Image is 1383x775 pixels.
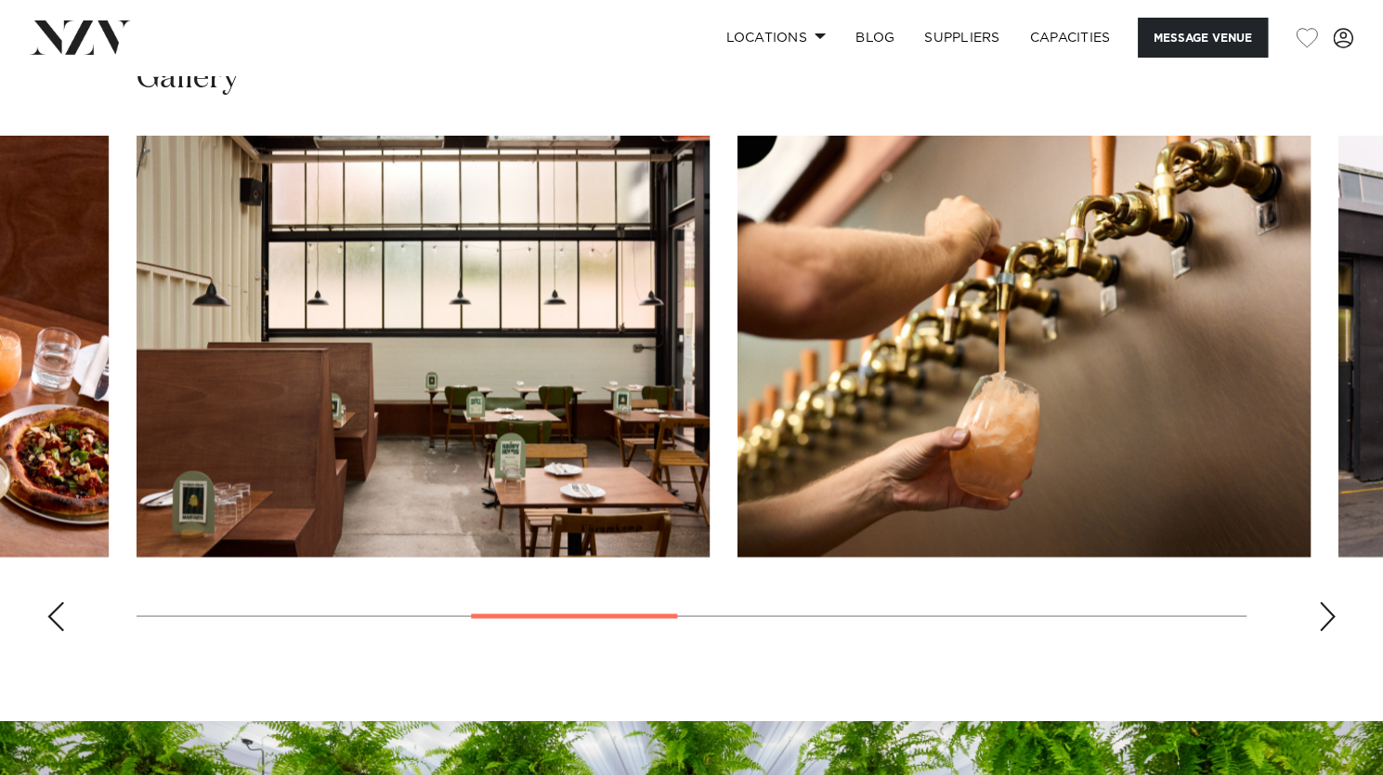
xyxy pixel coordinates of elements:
swiper-slide: 5 / 10 [737,136,1311,557]
a: BLOG [841,18,909,58]
a: Locations [711,18,841,58]
swiper-slide: 4 / 10 [137,136,710,557]
h2: Gallery [137,58,239,99]
a: Capacities [1015,18,1126,58]
button: Message Venue [1138,18,1268,58]
a: SUPPLIERS [909,18,1014,58]
img: nzv-logo.png [30,20,131,54]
